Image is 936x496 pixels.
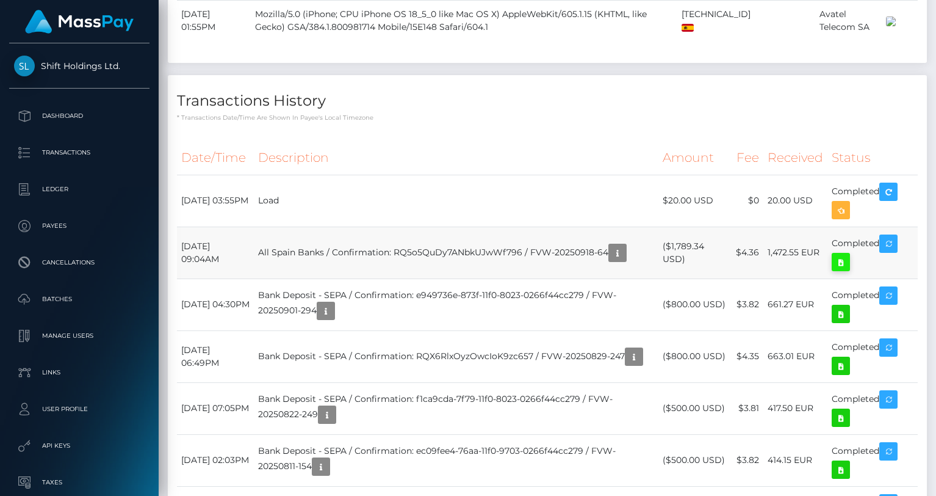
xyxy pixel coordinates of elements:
p: Links [14,363,145,382]
p: Dashboard [14,107,145,125]
img: Shift Holdings Ltd. [14,56,35,76]
th: Status [827,141,918,175]
td: 661.27 EUR [763,279,827,330]
td: Load [254,175,658,227]
img: 200x100 [886,16,896,26]
th: Fee [732,141,763,175]
td: [DATE] 03:55PM [177,175,254,227]
th: Received [763,141,827,175]
th: Amount [658,141,732,175]
td: 1,472.55 EUR [763,227,827,279]
td: [DATE] 06:49PM [177,330,254,382]
td: [DATE] 04:30PM [177,279,254,330]
a: Cancellations [9,247,149,278]
th: Description [254,141,658,175]
a: Batches [9,284,149,315]
p: Cancellations [14,253,145,272]
td: $0 [732,175,763,227]
td: Bank Deposit - SEPA / Confirmation: RQX6RlxOyzOwcIoK9zc657 / FVW-20250829-247 [254,330,658,382]
td: Completed [827,175,918,227]
a: Ledger [9,174,149,205]
p: Manage Users [14,327,145,345]
a: Links [9,357,149,388]
td: [DATE] 09:04AM [177,227,254,279]
td: 414.15 EUR [763,434,827,486]
p: Transactions [14,144,145,162]
a: Payees [9,211,149,241]
td: [DATE] 01:55PM [177,1,251,42]
img: es.png [682,24,694,32]
a: User Profile [9,394,149,425]
td: $4.36 [732,227,763,279]
th: Date/Time [177,141,254,175]
a: Manage Users [9,321,149,351]
h4: Transactions History [177,90,918,112]
td: $4.35 [732,330,763,382]
p: * Transactions date/time are shown in payee's local timezone [177,113,918,122]
td: Completed [827,279,918,330]
p: Ledger [14,180,145,199]
td: [TECHNICAL_ID] [677,1,761,42]
a: API Keys [9,431,149,461]
p: Taxes [14,473,145,492]
p: User Profile [14,400,145,418]
td: $3.81 [732,382,763,434]
td: $3.82 [732,279,763,330]
td: Avatel Telecom SA [815,1,882,42]
span: Shift Holdings Ltd. [9,60,149,71]
td: Completed [827,382,918,434]
td: Bank Deposit - SEPA / Confirmation: e949736e-873f-11f0-8023-0266f44cc279 / FVW-20250901-294 [254,279,658,330]
td: [DATE] 02:03PM [177,434,254,486]
td: ($800.00 USD) [658,330,732,382]
p: API Keys [14,437,145,455]
td: 663.01 EUR [763,330,827,382]
td: 417.50 EUR [763,382,827,434]
td: 20.00 USD [763,175,827,227]
td: [DATE] 07:05PM [177,382,254,434]
td: Bank Deposit - SEPA / Confirmation: ec09fee4-76aa-11f0-9703-0266f44cc279 / FVW-20250811-154 [254,434,658,486]
td: All Spain Banks / Confirmation: RQ5o5QuDy7ANbkUJwWf796 / FVW-20250918-64 [254,227,658,279]
td: ($500.00 USD) [658,434,732,486]
p: Batches [14,290,145,308]
td: Mozilla/5.0 (iPhone; CPU iPhone OS 18_5_0 like Mac OS X) AppleWebKit/605.1.15 (KHTML, like Gecko)... [251,1,678,42]
td: Completed [827,434,918,486]
td: ($1,789.34 USD) [658,227,732,279]
td: $20.00 USD [658,175,732,227]
a: Dashboard [9,101,149,131]
td: $3.82 [732,434,763,486]
img: MassPay Logo [25,10,134,34]
p: Payees [14,217,145,235]
td: ($800.00 USD) [658,279,732,330]
td: Completed [827,330,918,382]
a: Transactions [9,137,149,168]
td: Completed [827,227,918,279]
td: Bank Deposit - SEPA / Confirmation: f1ca9cda-7f79-11f0-8023-0266f44cc279 / FVW-20250822-249 [254,382,658,434]
td: ($500.00 USD) [658,382,732,434]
